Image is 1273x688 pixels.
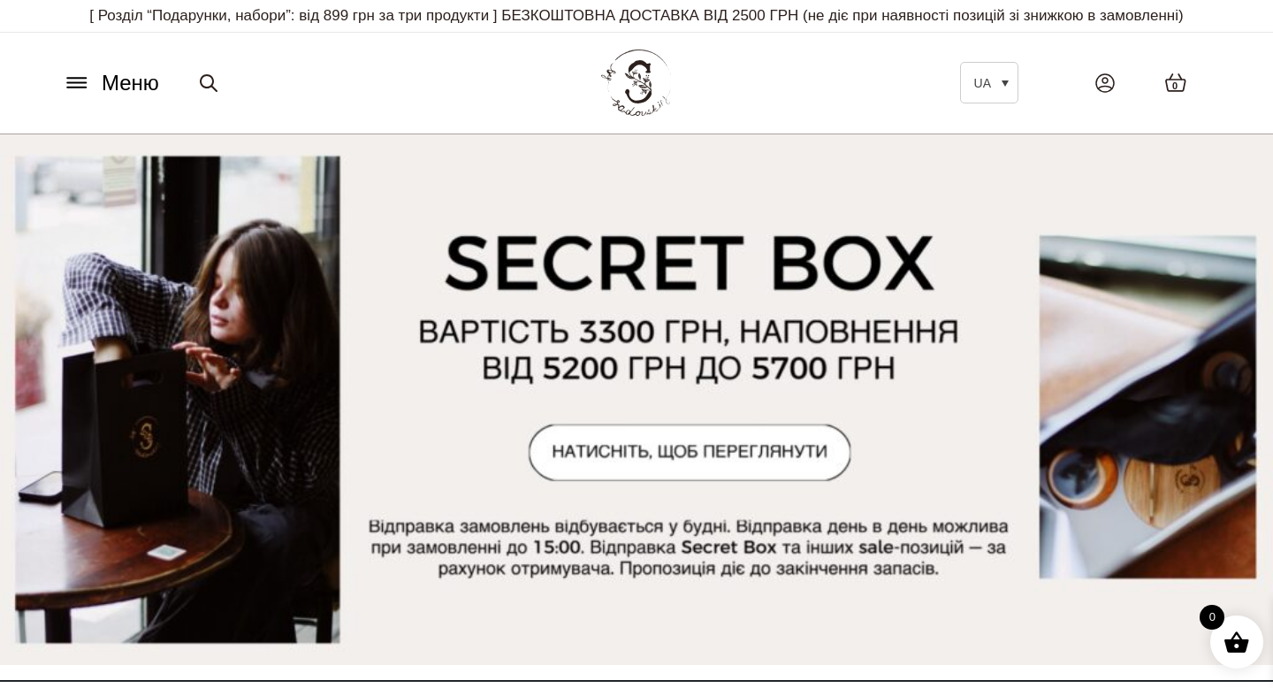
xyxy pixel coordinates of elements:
span: 0 [1172,79,1178,94]
span: Меню [102,67,159,99]
button: Меню [57,66,164,100]
a: 0 [1147,55,1205,111]
img: BY SADOVSKIY [601,50,672,116]
span: UA [974,76,991,90]
span: 0 [1200,605,1224,630]
a: UA [960,62,1018,103]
